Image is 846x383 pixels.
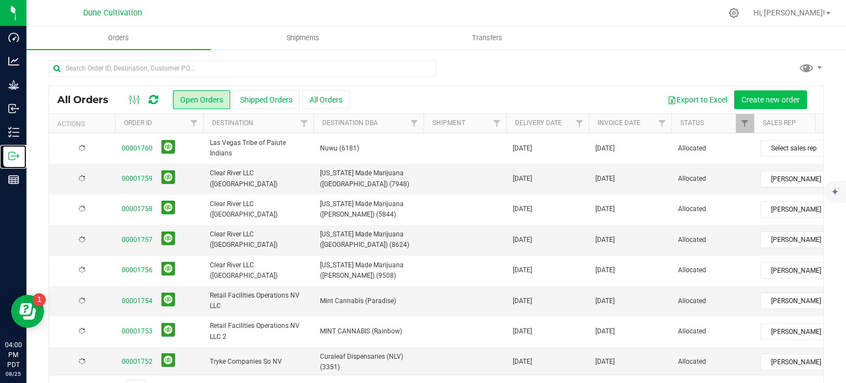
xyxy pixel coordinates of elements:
[513,357,532,367] span: [DATE]
[736,114,754,133] a: Filter
[295,114,313,133] a: Filter
[734,90,807,109] button: Create new order
[678,326,747,337] span: Allocated
[595,143,615,154] span: [DATE]
[513,326,532,337] span: [DATE]
[210,229,307,250] span: Clear River LLC ([GEOGRAPHIC_DATA])
[173,90,230,109] button: Open Orders
[302,90,350,109] button: All Orders
[513,265,532,276] span: [DATE]
[595,265,615,276] span: [DATE]
[660,90,734,109] button: Export to Excel
[210,357,307,367] span: Tryke Companies So NV
[513,296,532,306] span: [DATE]
[457,33,517,43] span: Transfers
[210,260,307,281] span: Clear River LLC ([GEOGRAPHIC_DATA])
[122,235,153,245] a: 00001757
[680,119,704,127] a: Status
[8,150,19,161] inline-svg: Outbound
[405,114,424,133] a: Filter
[595,174,615,184] span: [DATE]
[210,168,307,189] span: Clear River LLC ([GEOGRAPHIC_DATA])
[678,204,747,214] span: Allocated
[515,119,562,127] a: Delivery Date
[8,79,19,90] inline-svg: Grow
[210,290,307,311] span: Retail Facilities Operations NV LLC
[57,120,111,128] div: Actions
[32,293,46,306] iframe: Resource center unread badge
[678,174,747,184] span: Allocated
[395,26,580,50] a: Transfers
[5,370,21,378] p: 08/25
[233,90,300,109] button: Shipped Orders
[8,56,19,67] inline-svg: Analytics
[210,199,307,220] span: Clear River LLC ([GEOGRAPHIC_DATA])
[210,138,307,159] span: Las Vegas Tribe of Paiute Indians
[122,357,153,367] a: 00001752
[595,235,615,245] span: [DATE]
[57,94,120,106] span: All Orders
[653,114,671,133] a: Filter
[122,174,153,184] a: 00001759
[595,357,615,367] span: [DATE]
[678,235,747,245] span: Allocated
[122,265,153,276] a: 00001756
[598,119,641,127] a: Invoice Date
[11,295,44,328] iframe: Resource center
[513,174,532,184] span: [DATE]
[122,326,153,337] a: 00001753
[761,141,843,156] span: Select sales rep
[761,171,843,187] span: [PERSON_NAME]
[761,232,843,247] span: [PERSON_NAME]
[513,204,532,214] span: [DATE]
[320,199,417,220] span: [US_STATE] Made Marijuana ([PERSON_NAME]) (5844)
[48,60,436,77] input: Search Order ID, Destination, Customer PO...
[678,357,747,367] span: Allocated
[595,204,615,214] span: [DATE]
[741,95,800,104] span: Create new order
[513,235,532,245] span: [DATE]
[212,119,253,127] a: Destination
[320,326,417,337] span: MINT CANNABIS (Rainbow)
[185,114,203,133] a: Filter
[595,296,615,306] span: [DATE]
[595,326,615,337] span: [DATE]
[432,119,465,127] a: Shipment
[8,103,19,114] inline-svg: Inbound
[513,143,532,154] span: [DATE]
[320,296,417,306] span: Mint Cannabis (Paradise)
[320,352,417,373] span: Curaleaf Dispensaries (NLV) (3351)
[83,8,142,18] span: Dune Cultivation
[761,293,843,309] span: [PERSON_NAME]
[211,26,395,50] a: Shipments
[761,324,843,339] span: [PERSON_NAME]
[122,296,153,306] a: 00001754
[761,263,843,278] span: [PERSON_NAME]
[272,33,334,43] span: Shipments
[678,143,747,154] span: Allocated
[320,229,417,250] span: [US_STATE] Made Marijuana ([GEOGRAPHIC_DATA]) (8624)
[678,265,747,276] span: Allocated
[122,204,153,214] a: 00001758
[761,202,843,217] span: [PERSON_NAME]
[8,174,19,185] inline-svg: Reports
[320,143,417,154] span: Nuwu (6181)
[5,340,21,370] p: 04:00 PM PDT
[763,119,796,127] a: Sales Rep
[320,168,417,189] span: [US_STATE] Made Marijuana ([GEOGRAPHIC_DATA]) (7948)
[727,8,741,18] div: Manage settings
[210,321,307,342] span: Retail Facilities Operations NV LLC 2
[8,32,19,43] inline-svg: Dashboard
[753,8,825,17] span: Hi, [PERSON_NAME]!
[122,143,153,154] a: 00001760
[488,114,506,133] a: Filter
[8,127,19,138] inline-svg: Inventory
[761,354,843,370] span: [PERSON_NAME]
[320,260,417,281] span: [US_STATE] Made Marijuana ([PERSON_NAME]) (9508)
[124,119,152,127] a: Order ID
[93,33,144,43] span: Orders
[26,26,211,50] a: Orders
[678,296,747,306] span: Allocated
[322,119,378,127] a: Destination DBA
